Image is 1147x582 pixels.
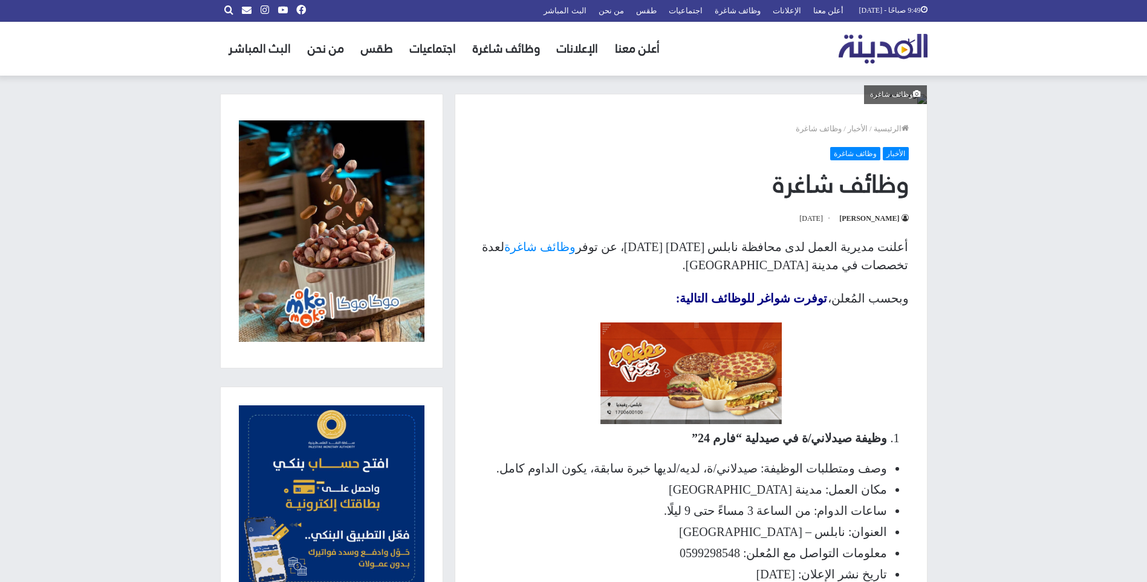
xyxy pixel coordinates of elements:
a: طقس [353,22,401,76]
em: / [843,124,846,133]
a: وظائف شاغرة [504,240,576,253]
a: الأخبار [883,147,909,160]
h1: وظائف شاغرة [473,167,909,201]
a: وظائف شاغرة [464,22,548,76]
img: تلفزيون المدينة [839,34,928,64]
a: الأخبار [848,124,868,133]
a: البث المباشر [220,22,299,76]
li: العنوان: نابلس – [GEOGRAPHIC_DATA] [473,523,888,541]
li: مكان العمل: مدينة [GEOGRAPHIC_DATA] [473,480,888,499]
em: / [869,124,872,133]
strong: وظيفة صيدلاني/ة في صيدلية “فارم 24” [692,431,888,445]
li: ساعات الدوام: من الساعة 3 مساءً حتى 9 ليلًا. [473,502,888,520]
span: وظائف شاغرة [796,124,842,133]
p: أعلنت مديرية العمل لدى محافظة نابلس [DATE] [DATE]، عن توفر لعدة تخصصات في مدينة [GEOGRAPHIC_DATA]. [473,238,909,274]
span: [DATE] [799,211,832,226]
strong: توفرت شواغر للوظائف التالية: [676,292,828,305]
li: وصف ومتطلبات الوظيفة: صيدلاني/ة، لديه/لديها خبرة سابقة، يكون الداوم كامل. [473,459,888,477]
a: وظائف شاغرة [830,147,880,160]
p: وبحسب المُعلن، [473,289,909,307]
a: الرئيسية [874,124,909,133]
figcaption: وظائف شاغرة [864,85,927,104]
a: الإعلانات [548,22,606,76]
a: اجتماعيات [401,22,464,76]
a: [PERSON_NAME] [839,214,908,223]
a: من نحن [299,22,353,76]
a: أعلن معنا [606,22,668,76]
li: معلومات التواصل مع المُعلن: 0599298548 [473,544,888,562]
